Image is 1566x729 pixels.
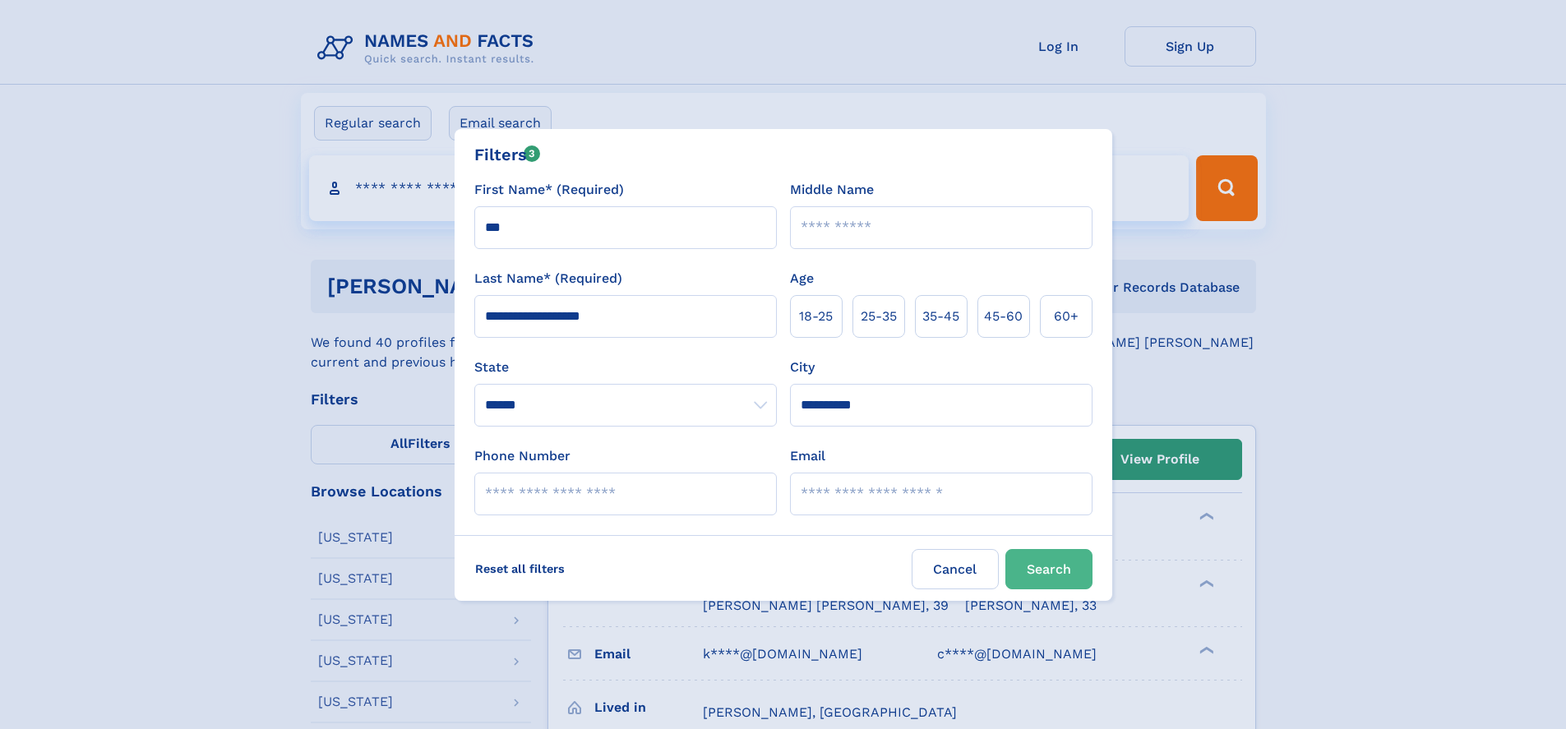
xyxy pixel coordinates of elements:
[861,307,897,326] span: 25‑35
[474,446,571,466] label: Phone Number
[790,446,825,466] label: Email
[464,549,575,588] label: Reset all filters
[799,307,833,326] span: 18‑25
[922,307,959,326] span: 35‑45
[912,549,999,589] label: Cancel
[790,180,874,200] label: Middle Name
[474,269,622,288] label: Last Name* (Required)
[984,307,1023,326] span: 45‑60
[1005,549,1093,589] button: Search
[790,358,815,377] label: City
[790,269,814,288] label: Age
[474,142,541,167] div: Filters
[1054,307,1079,326] span: 60+
[474,358,777,377] label: State
[474,180,624,200] label: First Name* (Required)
